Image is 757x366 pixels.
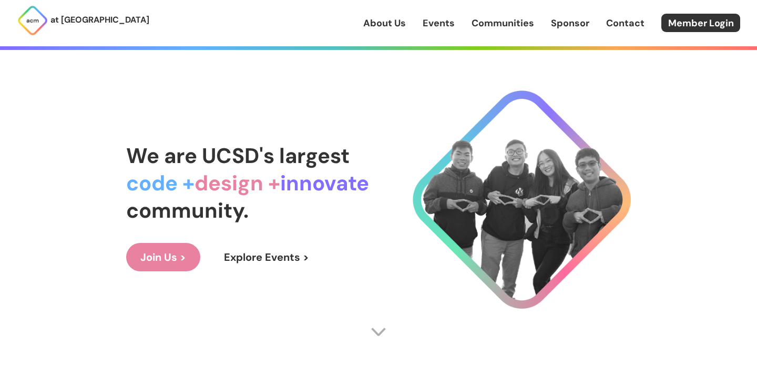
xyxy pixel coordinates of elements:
[551,16,589,30] a: Sponsor
[126,197,249,224] span: community.
[413,90,631,309] img: Cool Logo
[472,16,534,30] a: Communities
[210,243,323,271] a: Explore Events >
[606,16,645,30] a: Contact
[280,169,369,197] span: innovate
[371,324,386,340] img: Scroll Arrow
[126,243,200,271] a: Join Us >
[126,169,195,197] span: code +
[661,14,740,32] a: Member Login
[17,5,149,36] a: at [GEOGRAPHIC_DATA]
[363,16,406,30] a: About Us
[126,142,350,169] span: We are UCSD's largest
[423,16,455,30] a: Events
[195,169,280,197] span: design +
[50,13,149,27] p: at [GEOGRAPHIC_DATA]
[17,5,48,36] img: ACM Logo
